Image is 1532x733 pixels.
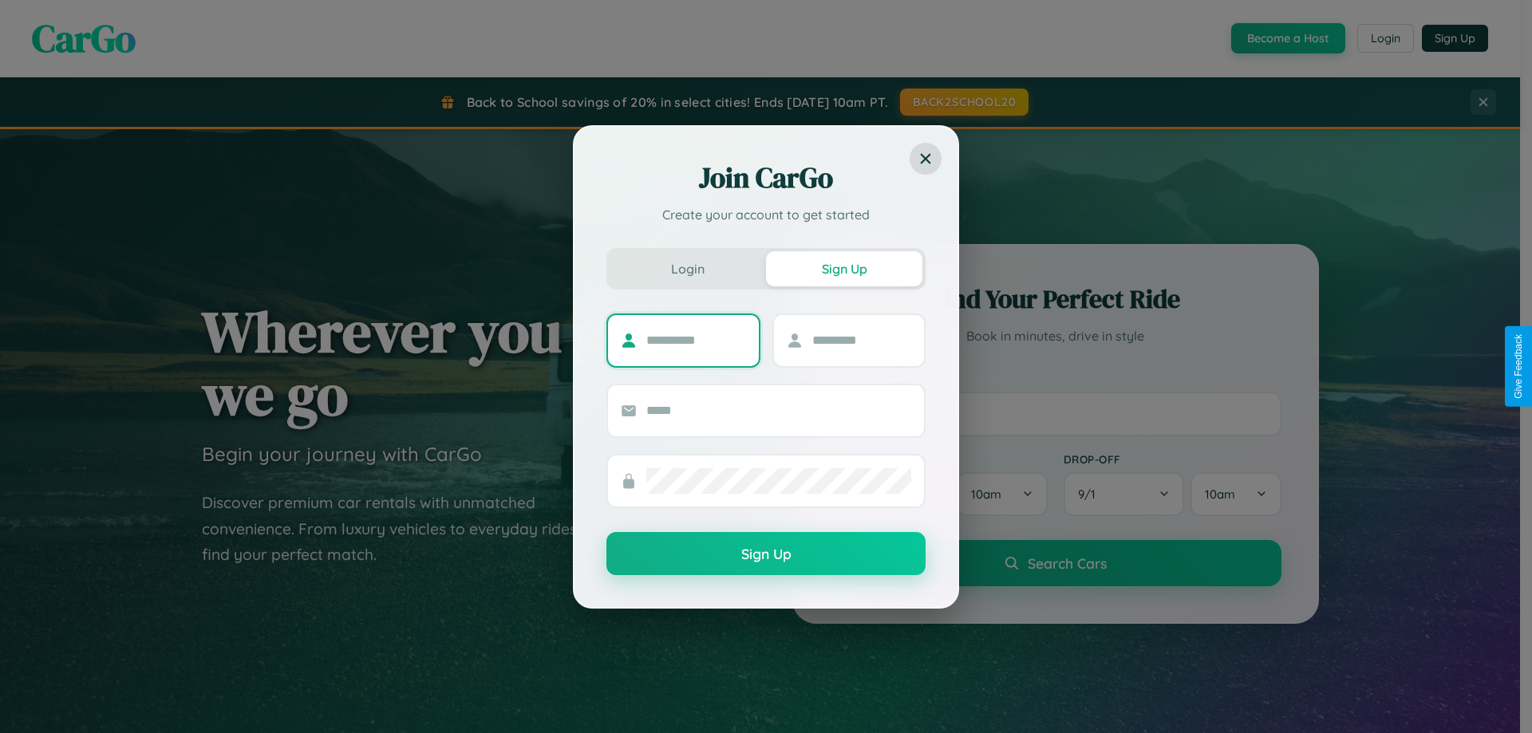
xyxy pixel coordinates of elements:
[766,251,922,286] button: Sign Up
[606,205,926,224] p: Create your account to get started
[1513,334,1524,399] div: Give Feedback
[606,532,926,575] button: Sign Up
[610,251,766,286] button: Login
[606,159,926,197] h2: Join CarGo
